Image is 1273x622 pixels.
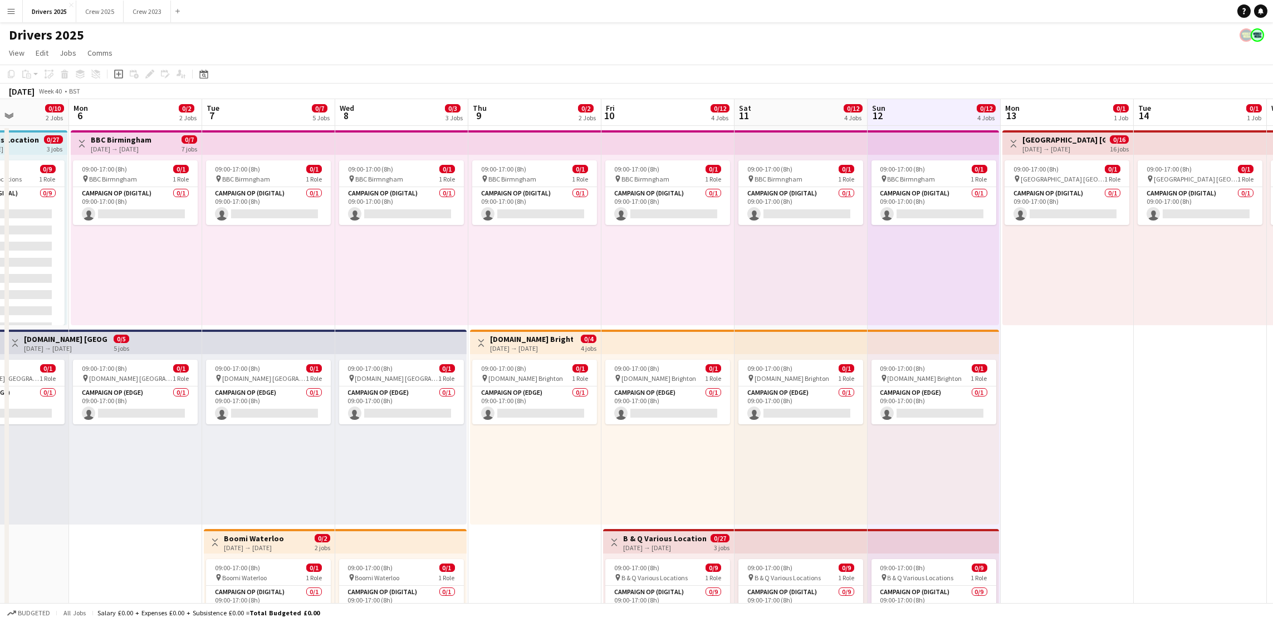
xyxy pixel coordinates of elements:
[471,109,487,122] span: 9
[40,175,56,183] span: 1 Role
[1138,103,1151,113] span: Tue
[1105,165,1120,173] span: 0/1
[872,103,885,113] span: Sun
[472,386,597,424] app-card-role: Campaign Op (Edge)0/109:00-17:00 (8h)
[355,175,403,183] span: BBC Birmngham
[1013,165,1059,173] span: 09:00-17:00 (8h)
[738,187,863,225] app-card-role: Campaign Op (Digital)0/109:00-17:00 (8h)
[179,104,194,112] span: 0/2
[114,335,129,343] span: 0/5
[40,364,56,373] span: 0/1
[621,374,696,383] span: [DOMAIN_NAME] Brighton
[40,374,56,383] span: 1 Role
[490,344,573,352] div: [DATE] → [DATE]
[614,165,659,173] span: 09:00-17:00 (8h)
[839,564,854,572] span: 0/9
[74,103,88,113] span: Mon
[355,574,400,582] span: Boomi Waterloo
[488,175,536,183] span: BBC Birmngham
[1240,28,1253,42] app-user-avatar: Nicola Price
[572,374,588,383] span: 1 Role
[1005,187,1129,225] app-card-role: Campaign Op (Digital)0/109:00-17:00 (8h)
[1138,187,1262,225] app-card-role: Campaign Op (Digital)0/109:00-17:00 (8h)
[339,160,464,225] app-job-card: 09:00-17:00 (8h)0/1 BBC Birmngham1 RoleCampaign Op (Digital)0/109:00-17:00 (8h)
[1246,104,1262,112] span: 0/1
[481,364,526,373] span: 09:00-17:00 (8h)
[24,344,107,352] div: [DATE] → [DATE]
[206,160,331,225] div: 09:00-17:00 (8h)0/1 BBC Birmngham1 RoleCampaign Op (Digital)0/109:00-17:00 (8h)
[89,374,173,383] span: [DOMAIN_NAME] [GEOGRAPHIC_DATA]
[40,165,56,173] span: 0/9
[179,114,197,122] div: 2 Jobs
[572,175,588,183] span: 1 Role
[60,48,76,58] span: Jobs
[76,1,124,22] button: Crew 2025
[339,187,464,225] app-card-role: Campaign Op (Digital)0/109:00-17:00 (8h)
[1247,114,1261,122] div: 1 Job
[72,109,88,122] span: 6
[605,187,730,225] app-card-role: Campaign Op (Digital)0/109:00-17:00 (8h)
[738,360,863,424] app-job-card: 09:00-17:00 (8h)0/1 [DOMAIN_NAME] Brighton1 RoleCampaign Op (Edge)0/109:00-17:00 (8h)
[73,187,198,225] app-card-role: Campaign Op (Digital)0/109:00-17:00 (8h)
[621,574,688,582] span: B & Q Various Locations
[46,114,63,122] div: 2 Jobs
[315,542,330,552] div: 2 jobs
[844,104,863,112] span: 0/12
[206,360,331,424] app-job-card: 09:00-17:00 (8h)0/1 [DOMAIN_NAME] [GEOGRAPHIC_DATA]1 RoleCampaign Op (Edge)0/109:00-17:00 (8h)
[711,114,729,122] div: 4 Jobs
[579,114,596,122] div: 2 Jobs
[224,543,284,552] div: [DATE] → [DATE]
[706,364,721,373] span: 0/1
[1113,104,1129,112] span: 0/1
[45,104,64,112] span: 0/10
[747,165,792,173] span: 09:00-17:00 (8h)
[870,109,885,122] span: 12
[871,160,996,225] app-job-card: 09:00-17:00 (8h)0/1 BBC Birmngham1 RoleCampaign Op (Digital)0/109:00-17:00 (8h)
[355,374,439,383] span: [DOMAIN_NAME] [GEOGRAPHIC_DATA]
[73,160,198,225] div: 09:00-17:00 (8h)0/1 BBC Birmngham1 RoleCampaign Op (Digital)0/109:00-17:00 (8h)
[871,360,996,424] app-job-card: 09:00-17:00 (8h)0/1 [DOMAIN_NAME] Brighton1 RoleCampaign Op (Edge)0/109:00-17:00 (8h)
[439,564,455,572] span: 0/1
[1154,175,1237,183] span: [GEOGRAPHIC_DATA] [GEOGRAPHIC_DATA]
[339,360,464,424] app-job-card: 09:00-17:00 (8h)0/1 [DOMAIN_NAME] [GEOGRAPHIC_DATA]1 RoleCampaign Op (Edge)0/109:00-17:00 (8h)
[1147,165,1192,173] span: 09:00-17:00 (8h)
[755,175,802,183] span: BBC Birmngham
[747,364,792,373] span: 09:00-17:00 (8h)
[1137,109,1151,122] span: 14
[306,364,322,373] span: 0/1
[747,564,792,572] span: 09:00-17:00 (8h)
[82,364,127,373] span: 09:00-17:00 (8h)
[1238,165,1254,173] span: 0/1
[215,165,260,173] span: 09:00-17:00 (8h)
[312,104,327,112] span: 0/7
[306,564,322,572] span: 0/1
[605,160,730,225] app-job-card: 09:00-17:00 (8h)0/1 BBC Birmngham1 RoleCampaign Op (Digital)0/109:00-17:00 (8h)
[488,374,563,383] span: [DOMAIN_NAME] Brighton
[473,103,487,113] span: Thu
[24,334,107,344] h3: [DOMAIN_NAME] [GEOGRAPHIC_DATA]
[977,104,996,112] span: 0/12
[340,103,354,113] span: Wed
[18,609,50,617] span: Budgeted
[1110,144,1129,153] div: 16 jobs
[472,160,597,225] app-job-card: 09:00-17:00 (8h)0/1 BBC Birmngham1 RoleCampaign Op (Digital)0/109:00-17:00 (8h)
[581,343,596,352] div: 4 jobs
[44,135,63,144] span: 0/27
[581,335,596,343] span: 0/4
[82,165,127,173] span: 09:00-17:00 (8h)
[1005,160,1129,225] app-job-card: 09:00-17:00 (8h)0/1 [GEOGRAPHIC_DATA] [GEOGRAPHIC_DATA]1 RoleCampaign Op (Digital)0/109:00-17:00 ...
[1237,175,1254,183] span: 1 Role
[755,574,821,582] span: B & Q Various Locations
[605,360,730,424] app-job-card: 09:00-17:00 (8h)0/1 [DOMAIN_NAME] Brighton1 RoleCampaign Op (Edge)0/109:00-17:00 (8h)
[705,574,721,582] span: 1 Role
[971,374,987,383] span: 1 Role
[312,114,330,122] div: 5 Jobs
[439,175,455,183] span: 1 Role
[972,364,987,373] span: 0/1
[222,175,270,183] span: BBC Birmngham
[614,364,659,373] span: 09:00-17:00 (8h)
